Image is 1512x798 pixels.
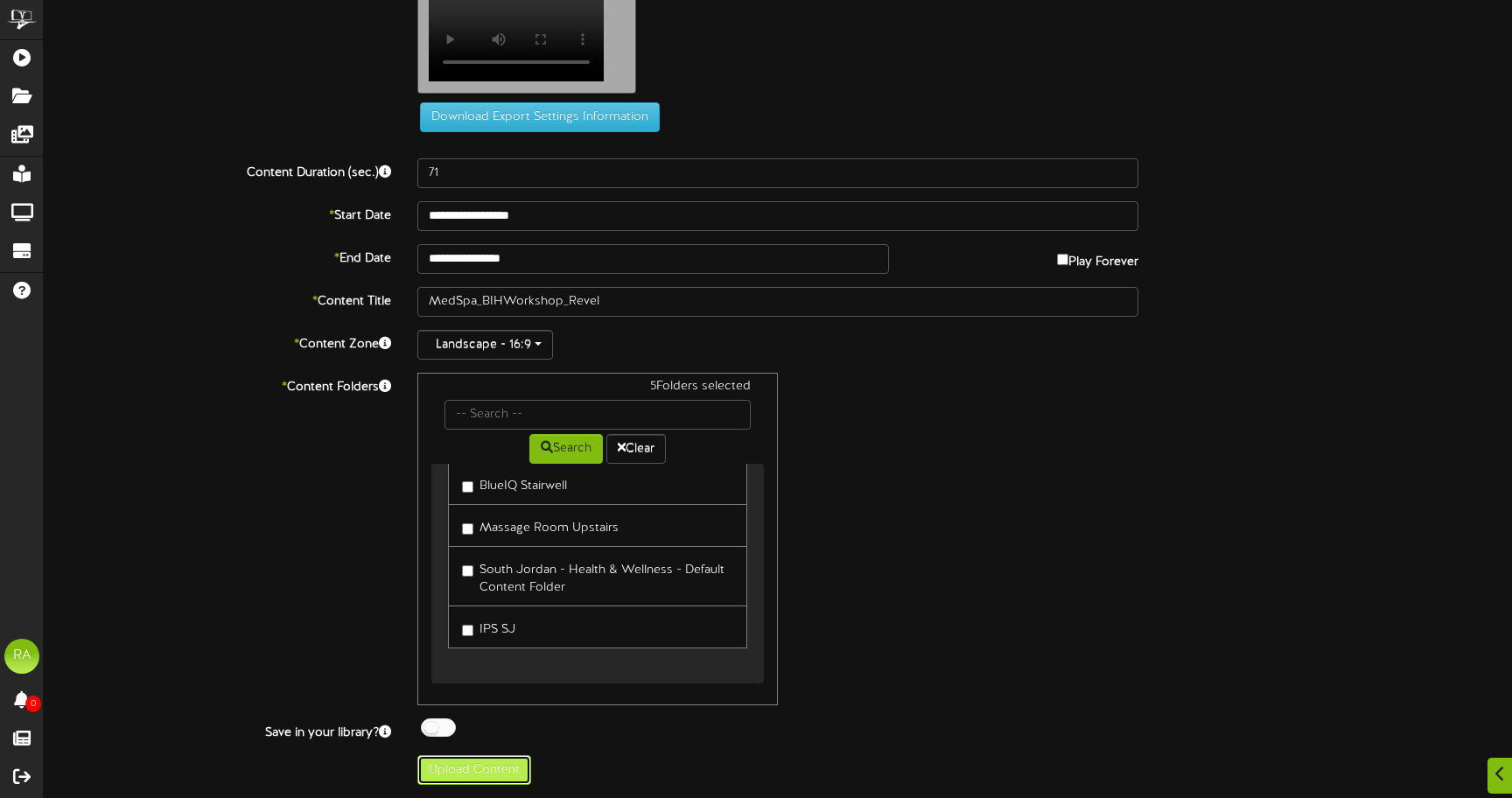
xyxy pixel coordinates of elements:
[444,400,751,430] input: -- Search --
[1057,254,1068,265] input: Play Forever
[462,472,567,495] label: BlueIQ Stairwell
[462,556,733,597] label: South Jordan - Health & Wellness - Default Content Folder
[31,330,404,353] label: Content Zone
[31,373,404,396] label: Content Folders
[606,434,666,464] button: Clear
[31,201,404,225] label: Start Date
[1057,244,1138,271] label: Play Forever
[417,287,1138,317] input: Title of this Content
[31,287,404,311] label: Content Title
[462,615,515,639] label: IPS SJ
[31,158,404,182] label: Content Duration (sec.)
[462,625,473,636] input: IPS SJ
[417,755,531,785] button: Upload Content
[462,523,473,535] input: Massage Room Upstairs
[420,102,660,132] button: Download Export Settings Information
[4,639,39,674] div: RA
[417,330,553,360] button: Landscape - 16:9
[529,434,603,464] button: Search
[462,514,619,537] label: Massage Room Upstairs
[411,110,660,123] a: Download Export Settings Information
[25,696,41,712] span: 0
[462,565,473,577] input: South Jordan - Health & Wellness - Default Content Folder
[31,244,404,268] label: End Date
[31,718,404,742] label: Save in your library?
[462,481,473,493] input: BlueIQ Stairwell
[431,378,764,400] div: 5 Folders selected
